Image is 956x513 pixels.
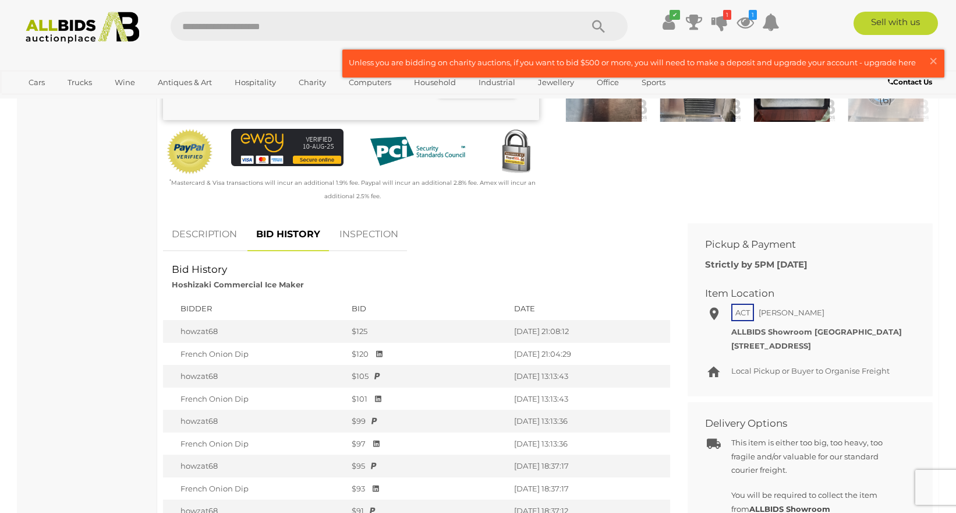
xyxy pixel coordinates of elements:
div: $99 [352,416,502,427]
h2: Delivery Options [705,418,898,429]
button: Search [569,12,628,41]
a: Household [406,73,463,92]
a: 1 [737,12,754,33]
a: Industrial [471,73,523,92]
strong: Hoshizaki Commercial Ice Maker [172,280,304,289]
img: eWAY Payment Gateway [231,129,344,167]
td: [DATE] 13:13:36 [508,433,670,455]
td: French Onion Dip [163,477,346,500]
td: [DATE] 18:37:17 [508,477,670,500]
h2: Pickup & Payment [705,239,898,250]
i: 1 [749,10,757,20]
a: Office [589,73,626,92]
td: [DATE] 21:04:29 [508,343,670,366]
span: Local Pickup or Buyer to Organise Freight [731,366,890,375]
i: ✔ [670,10,680,20]
td: howzat68 [163,320,346,343]
img: Official PayPal Seal [166,129,214,175]
span: More Photos (6) [854,83,917,105]
td: [DATE] 21:08:12 [508,320,670,343]
td: howzat68 [163,365,346,388]
a: Computers [341,73,399,92]
span: [PERSON_NAME] [756,305,827,320]
b: Contact Us [888,78,932,86]
span: × [928,50,939,72]
a: ✔ [660,12,677,33]
td: French Onion Dip [163,343,346,366]
img: PCI DSS compliant [361,129,474,174]
td: [DATE] 13:13:43 [508,388,670,410]
img: Allbids.com.au [19,12,146,44]
b: Strictly by 5PM [DATE] [705,259,808,270]
h2: Bid History [172,264,661,275]
div: $97 [352,438,502,449]
div: $101 [352,393,502,405]
span: ACT [731,304,754,321]
td: [DATE] 13:13:43 [508,365,670,388]
td: French Onion Dip [163,388,346,410]
a: Antiques & Art [150,73,219,92]
a: Trucks [60,73,100,92]
small: Mastercard & Visa transactions will incur an additional 1.9% fee. Paypal will incur an additional... [169,179,536,200]
a: Sports [634,73,673,92]
a: [GEOGRAPHIC_DATA] [21,92,119,111]
a: INSPECTION [331,217,407,252]
img: Secured by Rapid SSL [493,129,539,175]
td: howzat68 [163,455,346,477]
strong: [STREET_ADDRESS] [731,341,811,350]
a: Sell with us [854,12,938,35]
td: howzat68 [163,410,346,433]
h2: Item Location [705,288,898,299]
a: Jewellery [530,73,582,92]
div: $95 [352,461,502,472]
a: Contact Us [888,76,935,89]
div: $120 [352,349,502,360]
a: 1 [711,12,728,33]
div: $125 [352,326,502,337]
a: Cars [21,73,52,92]
td: [DATE] 13:13:36 [508,410,670,433]
th: Date [508,297,670,320]
i: 1 [723,10,731,20]
p: This item is either too big, too heavy, too fragile and/or valuable for our standard courier frei... [731,436,907,477]
strong: ALLBIDS Showroom [GEOGRAPHIC_DATA] [731,327,902,336]
th: Bidder [163,297,346,320]
a: Wine [107,73,143,92]
a: DESCRIPTION [163,217,246,252]
div: $105 [352,371,502,382]
a: BID HISTORY [247,217,329,252]
a: Hospitality [227,73,284,92]
th: Bid [346,297,508,320]
td: [DATE] 18:37:17 [508,455,670,477]
a: Charity [291,73,334,92]
div: $93 [352,483,502,494]
td: French Onion Dip [163,433,346,455]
